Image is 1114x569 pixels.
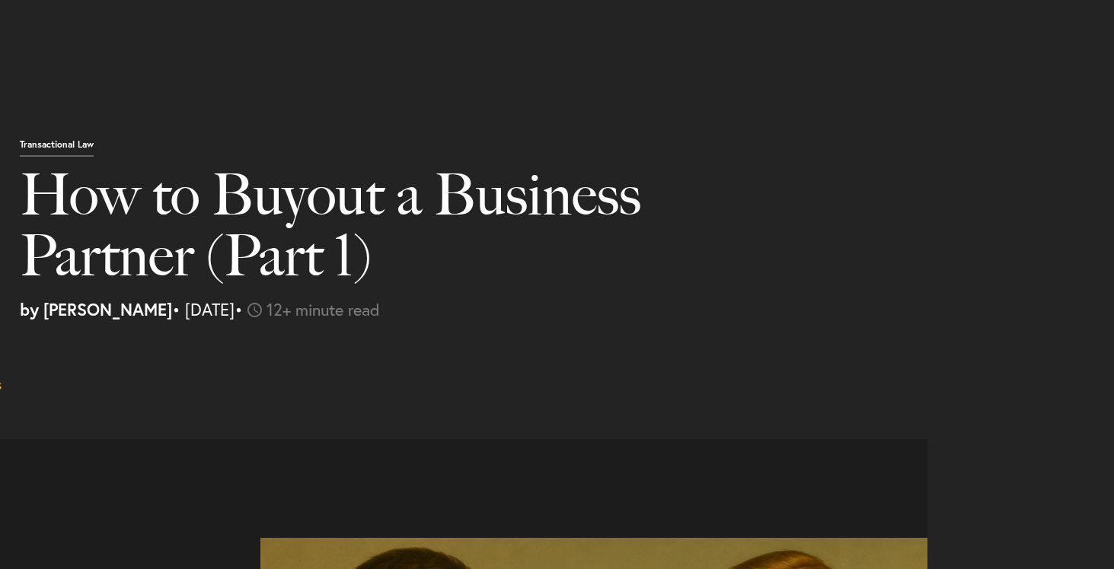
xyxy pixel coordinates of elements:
[235,298,243,320] span: •
[20,164,719,301] h1: How to Buyout a Business Partner (Part 1)
[267,298,380,320] span: 12+ minute read
[247,303,262,317] img: icon-time-light.svg
[20,301,1018,318] p: • [DATE]
[20,140,94,157] p: Transactional Law
[20,298,172,320] strong: by [PERSON_NAME]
